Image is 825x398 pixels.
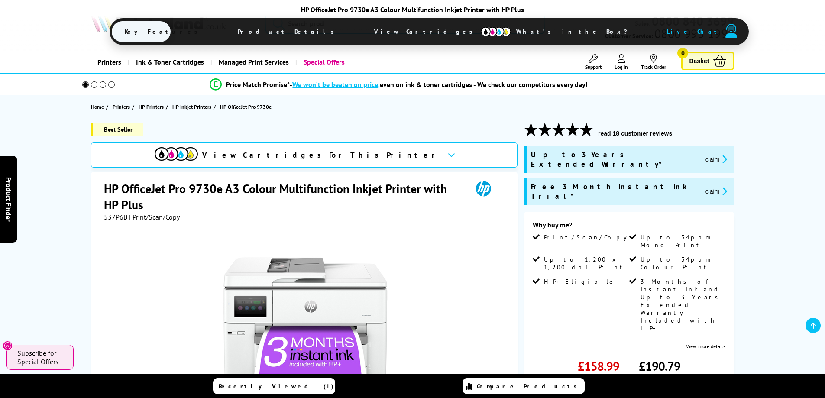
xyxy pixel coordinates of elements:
img: View Cartridges [155,147,198,161]
span: Price Match Promise* [226,80,290,89]
span: What’s in the Box? [503,21,649,42]
a: Track Order [641,54,666,70]
button: promo-description [703,186,730,196]
span: Up to 34ppm Mono Print [641,233,724,249]
a: Printers [91,51,128,73]
span: HP Inkjet Printers [172,102,211,111]
a: Printers [113,102,132,111]
span: Support [585,64,602,70]
span: Up to 3 Years Extended Warranty* [531,150,699,169]
span: Product Details [225,21,352,42]
a: HP OfficeJet Pro 9730e [220,102,274,111]
div: Why buy me? [533,220,725,233]
button: Close [3,341,13,351]
span: Log In [615,64,628,70]
a: Ink & Toner Cartridges [128,51,210,73]
span: Subscribe for Special Offers [17,349,65,366]
a: View more details [686,343,725,349]
button: promo-description [703,154,730,164]
span: View Cartridges [361,20,494,43]
span: Printers [113,102,130,111]
a: Basket 0 [681,52,734,70]
span: HP Printers [139,102,164,111]
a: Recently Viewed (1) [213,378,335,394]
span: Print/Scan/Copy [544,233,633,241]
span: Recently Viewed (1) [219,382,334,390]
span: Compare Products [477,382,582,390]
span: £158.99 [578,358,619,374]
span: Home [91,102,104,111]
img: cmyk-icon.svg [481,27,511,36]
span: Ink & Toner Cartridges [136,51,204,73]
span: Up to 1,200 x 1,200 dpi Print [544,256,627,271]
span: HP OfficeJet Pro 9730e [220,102,272,111]
a: Managed Print Services [210,51,295,73]
a: Special Offers [295,51,351,73]
span: Best Seller [91,123,143,136]
span: £190.79 [639,358,680,374]
div: - even on ink & toner cartridges - We check our competitors every day! [290,80,588,89]
a: Compare Products [463,378,585,394]
span: Free 3 Month Instant Ink Trial* [531,182,699,201]
span: Key Features [112,21,215,42]
span: View Cartridges For This Printer [202,150,440,160]
span: Product Finder [4,177,13,221]
span: Basket [689,55,709,67]
a: Support [585,54,602,70]
img: HP [463,181,503,197]
button: read 18 customer reviews [595,129,675,137]
li: modal_Promise [71,77,728,92]
span: 3 Months of Instant Ink and Up to 3 Years Extended Warranty Included with HP+ [641,278,724,332]
span: We won’t be beaten on price, [292,80,380,89]
span: 0 [677,48,688,58]
a: HP Printers [139,102,166,111]
a: Home [91,102,106,111]
span: Live Chat [667,28,721,36]
a: Log In [615,54,628,70]
span: 537P6B [104,213,127,221]
h1: HP OfficeJet Pro 9730e A3 Colour Multifunction Inkjet Printer with HP Plus [104,181,463,213]
span: | Print/Scan/Copy [129,213,180,221]
span: Up to 34ppm Colour Print [641,256,724,271]
a: HP Inkjet Printers [172,102,214,111]
img: user-headset-duotone.svg [725,24,738,38]
div: HP OfficeJet Pro 9730e A3 Colour Multifunction Inkjet Printer with HP Plus [110,5,716,14]
span: HP+ Eligible [544,278,616,285]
